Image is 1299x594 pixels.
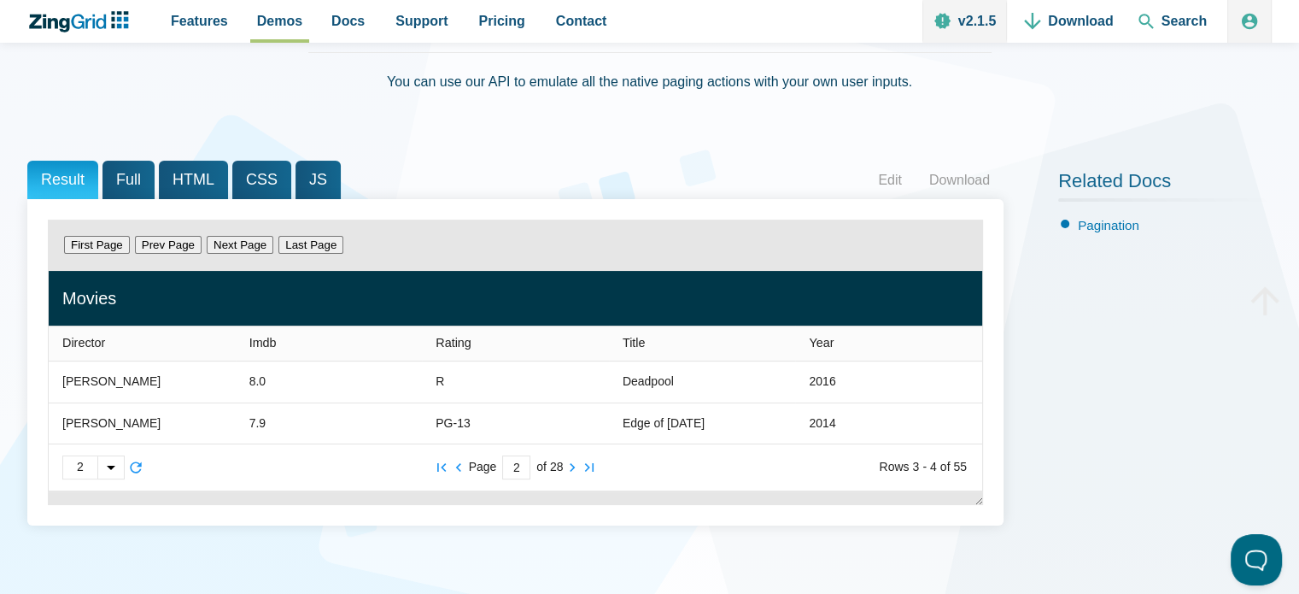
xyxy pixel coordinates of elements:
a: Pagination [1078,218,1139,232]
span: Features [171,9,228,32]
span: Pricing [479,9,525,32]
span: HTML [159,161,228,199]
zg-button: reload [127,459,144,476]
zg-text: of [940,462,951,472]
zg-text: of [536,462,547,472]
div: [PERSON_NAME] [62,414,161,434]
iframe: Toggle Customer Support [1231,534,1282,585]
input: Current Page [502,456,530,479]
span: Support [395,9,448,32]
span: JS [295,161,341,199]
span: Director [62,336,105,350]
div: You can use our API to emulate all the native paging actions with your own user inputs. [308,52,992,133]
div: [PERSON_NAME] [62,372,161,392]
span: Year [809,336,834,350]
a: ZingChart Logo. Click to return to the homepage [27,11,138,32]
span: Rating [436,336,471,350]
zg-text: 4 [930,462,937,472]
a: Edit [864,168,916,193]
span: Full [102,161,155,199]
zg-text: 55 [953,462,967,472]
zg-button: nextpage [564,459,581,476]
div: 7.9 [249,414,266,434]
zg-button: lastpage [581,459,598,476]
zg-text: - [922,462,927,472]
zg-text: 3 [912,462,919,472]
div: 2016 [809,372,835,392]
div: 8.0 [249,372,266,392]
span: Result [27,161,98,199]
span: Docs [331,9,365,32]
div: PG-13 [436,414,470,434]
button: Next Page [207,236,273,254]
zg-text: 28 [550,462,564,472]
zg-button: firstpage [433,459,450,476]
button: First Page [64,236,130,254]
div: R [436,372,444,392]
button: Last Page [278,236,343,254]
zg-text: Rows [879,462,909,472]
span: CSS [232,161,291,199]
a: Download [916,168,1004,193]
div: Movies [62,284,968,313]
h2: Related Docs [1058,169,1272,202]
zg-button: prevpage [450,459,467,476]
div: Deadpool [623,372,674,392]
span: Contact [556,9,607,32]
div: Edge of [DATE] [623,414,705,434]
span: Imdb [249,336,277,350]
button: Prev Page [135,236,202,254]
zg-text: Page [469,462,497,472]
span: Title [623,336,646,350]
span: Demos [257,9,302,32]
div: 2014 [809,414,835,434]
div: 2 [63,456,97,479]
